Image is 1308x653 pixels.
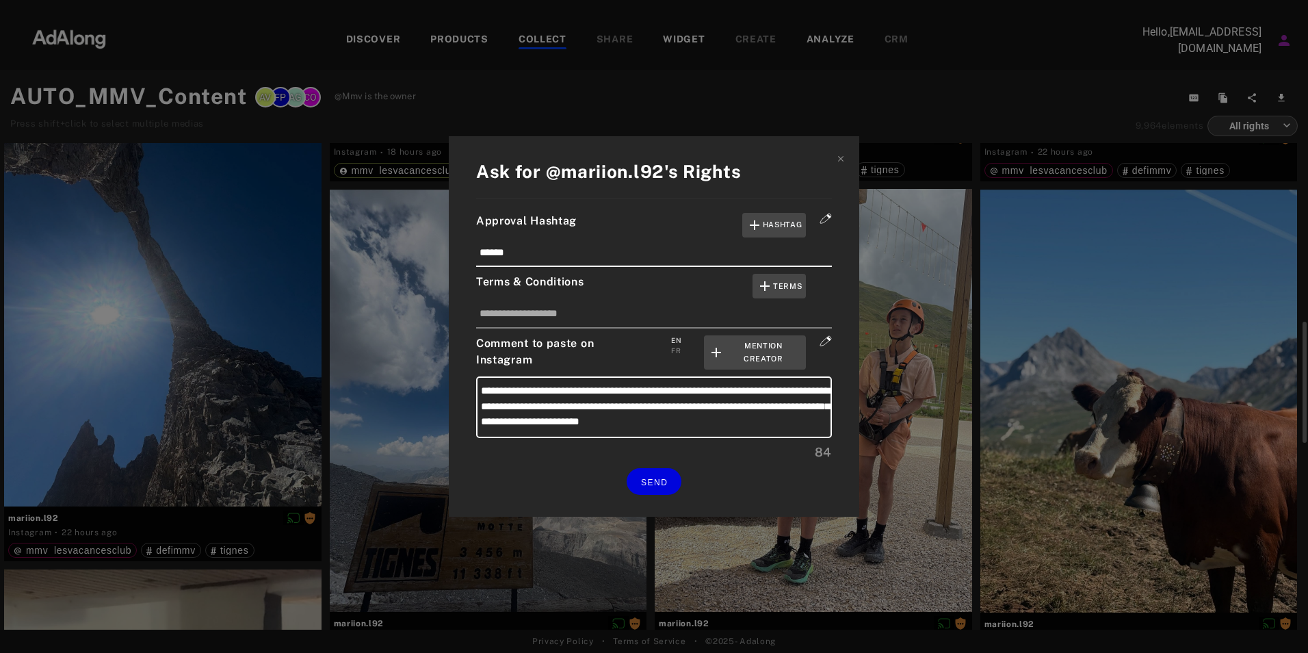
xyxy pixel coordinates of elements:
[476,443,832,461] div: 84
[820,335,832,346] img: svg+xml;base64,PHN2ZyB4bWxucz0iaHR0cDovL3d3dy53My5vcmcvMjAwMC9zdmciIHdpZHRoPSIyMiIgaGVpZ2h0PSIyMC...
[627,468,681,495] button: SEND
[742,213,807,238] button: Hashtag
[476,274,832,298] div: Terms & Conditions
[704,335,806,370] button: Mention Creator
[1240,587,1308,653] iframe: Chat Widget
[1240,587,1308,653] div: Widget de chat
[820,213,832,224] img: svg+xml;base64,PHN2ZyB4bWxucz0iaHR0cDovL3d3dy53My5vcmcvMjAwMC9zdmciIHdpZHRoPSIyMiIgaGVpZ2h0PSIyMC...
[671,335,681,346] div: Save an english version of your comment
[671,346,681,356] div: Save an french version of your comment
[476,335,832,370] div: Comment to paste on Instagram
[753,274,807,298] button: Terms
[476,158,832,185] div: Ask for @mariion.l92's Rights
[641,478,668,487] span: SEND
[476,213,832,238] div: Approval Hashtag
